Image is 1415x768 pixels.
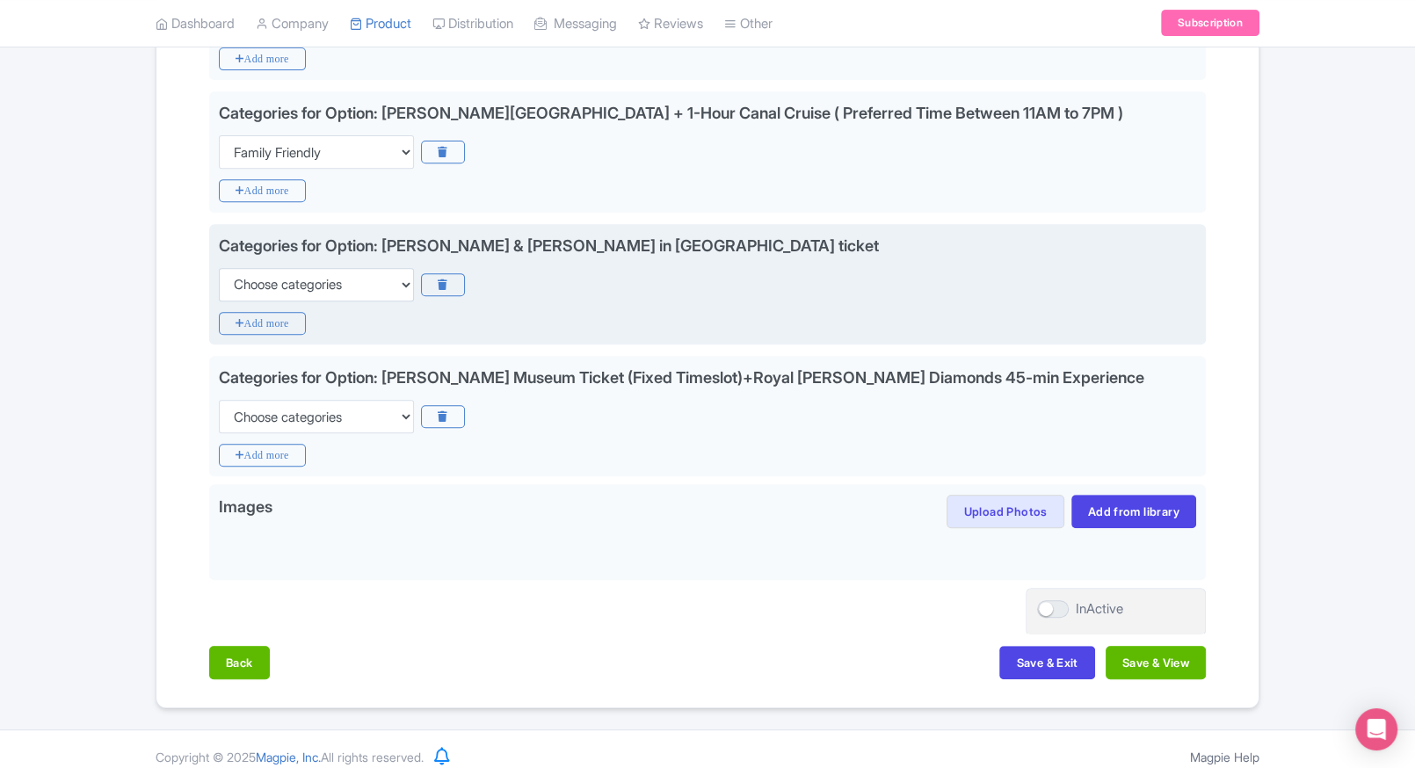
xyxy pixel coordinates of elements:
div: InActive [1076,599,1123,619]
i: Add more [219,47,306,70]
div: Copyright © 2025 All rights reserved. [145,748,434,766]
button: Upload Photos [947,495,1063,528]
i: Add more [219,444,306,467]
a: Subscription [1161,11,1259,37]
button: Back [209,646,270,679]
i: Add more [219,179,306,202]
a: Magpie Help [1190,750,1259,764]
button: Save & View [1106,646,1206,679]
div: Categories for Option: [PERSON_NAME] & [PERSON_NAME] in [GEOGRAPHIC_DATA] ticket [219,236,879,255]
i: Add more [219,312,306,335]
div: Categories for Option: [PERSON_NAME] Museum Ticket (Fixed Timeslot)+Royal [PERSON_NAME] Diamonds ... [219,368,1144,387]
div: Categories for Option: [PERSON_NAME][GEOGRAPHIC_DATA] + 1-Hour Canal Cruise ( Preferred Time Betw... [219,104,1123,122]
span: Images [219,495,272,523]
a: Add from library [1071,495,1196,528]
div: Open Intercom Messenger [1355,708,1397,750]
button: Save & Exit [999,646,1094,679]
span: Magpie, Inc. [256,750,321,764]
